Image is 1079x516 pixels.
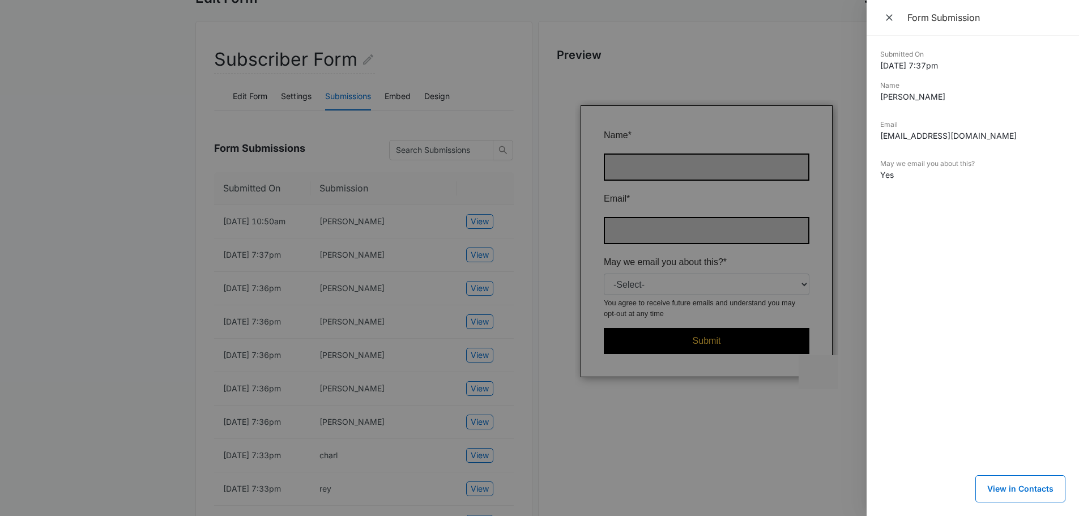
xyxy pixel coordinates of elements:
[29,198,234,219] small: You agree to receive future emails and understand you may opt-out at any time
[907,11,1065,24] div: Form Submission
[29,94,52,104] span: Email
[29,31,53,40] span: Name
[29,228,234,254] button: Submit
[880,9,901,26] button: Close
[880,59,1065,71] dd: [DATE] 7:37pm
[880,49,1065,59] dt: Submitted On
[880,91,1065,103] dd: [PERSON_NAME]
[880,120,1065,130] dt: Email
[880,169,1065,181] dd: Yes
[880,130,1065,142] dd: [EMAIL_ADDRESS][DOMAIN_NAME]
[29,157,148,167] span: May we email you about this?
[884,10,897,25] span: Close
[880,80,1065,91] dt: Name
[880,159,1065,169] dt: May we email you about this?
[224,255,369,289] iframe: reCAPTCHA
[118,236,146,246] span: Submit
[975,475,1065,502] button: View in Contacts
